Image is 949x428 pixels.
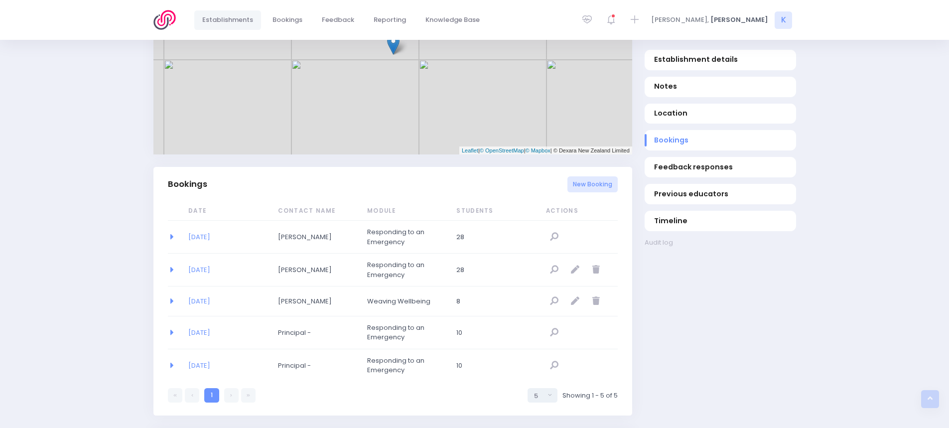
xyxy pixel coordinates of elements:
a: Bookings [265,10,311,30]
td: 2026-02-10 11:00:00 [182,286,271,316]
span: Bookings [272,15,302,25]
img: Hauturu School [387,34,400,55]
td: Andrea [271,254,361,286]
td: null [540,254,618,286]
span: [PERSON_NAME], [651,15,709,25]
span: Contact Name [278,207,344,216]
td: null [540,286,618,316]
span: Principal - [278,328,344,338]
td: 8 [450,286,539,316]
span: Establishments [202,15,253,25]
a: Next [224,388,239,403]
a: Feedback responses [645,157,796,178]
td: Responding to an Emergency [361,349,450,382]
span: 10 [456,361,522,371]
td: Responding to an Emergency [361,254,450,286]
span: Responding to an Emergency [367,356,433,375]
span: Responding to an Emergency [367,323,433,342]
span: Feedback [322,15,354,25]
a: View [546,324,562,341]
a: Leaflet [462,147,478,153]
a: Notes [645,77,796,97]
a: First [168,388,182,403]
span: Timeline [654,216,786,226]
td: 2026-04-02 10:00:00 [182,221,271,254]
a: [DATE] [188,296,210,306]
td: null [540,349,618,382]
a: Establishment details [645,50,796,70]
td: null [540,316,618,349]
a: [DATE] [188,265,210,275]
a: Establishments [194,10,262,30]
span: 28 [456,232,522,242]
span: Date [188,207,254,216]
td: Weaving Wellbeing [361,286,450,316]
a: Previous [185,388,199,403]
a: Edit [567,262,583,278]
span: [PERSON_NAME] [710,15,768,25]
span: Students [456,207,522,216]
span: Knowledge Base [425,15,480,25]
span: Principal - [278,361,344,371]
td: 28 [450,221,539,254]
span: Establishment details [654,55,786,65]
a: © OpenStreetMap [480,147,524,153]
span: Actions [546,207,608,216]
div: 5 [534,391,545,401]
span: Responding to an Emergency [367,260,433,280]
span: K [775,11,792,29]
td: Andrea [271,221,361,254]
a: View [546,357,562,374]
span: 10 [456,328,522,338]
span: [PERSON_NAME] [278,232,344,242]
a: © Mapbox [526,147,550,153]
td: 2026-04-02 10:00:00 [182,254,271,286]
span: Location [654,109,786,119]
span: 28 [456,265,522,275]
td: 10 [450,316,539,349]
a: Knowledge Base [417,10,488,30]
span: [PERSON_NAME] [278,265,344,275]
a: 1 [204,388,219,403]
td: 28 [450,254,539,286]
span: Responding to an Emergency [367,227,433,247]
td: Principal [271,316,361,349]
span: Previous educators [654,189,786,199]
td: Responding to an Emergency [361,316,450,349]
span: Showing 1 - 5 of 5 [562,391,618,401]
a: Last [241,388,256,403]
a: New Booking [567,176,618,193]
span: 8 [456,296,522,306]
span: Module [367,207,433,216]
span: Feedback responses [654,162,786,173]
td: 2018-03-21 13:15:00 [182,349,271,382]
a: Location [645,104,796,124]
td: 10 [450,349,539,382]
h3: Bookings [168,179,207,189]
a: View [546,229,562,245]
a: Reporting [366,10,414,30]
a: Audit log [645,238,796,248]
span: Reporting [374,15,406,25]
a: View [546,293,562,309]
a: [DATE] [188,232,210,242]
span: Notes [654,82,786,92]
a: Timeline [645,211,796,232]
a: Delete [588,262,604,278]
a: [DATE] [188,328,210,337]
td: 2018-03-21 13:15:00 [182,316,271,349]
button: Select page size [528,388,557,403]
img: Logo [153,10,182,30]
td: Andrea [271,286,361,316]
a: Bookings [645,131,796,151]
td: null [540,221,618,254]
div: | | | © Dexara New Zealand Limited [459,146,632,155]
a: [DATE] [188,361,210,370]
td: Responding to an Emergency [361,221,450,254]
a: View [546,262,562,278]
a: Edit [567,293,583,309]
a: Delete [588,293,604,309]
td: Principal [271,349,361,382]
span: Weaving Wellbeing [367,296,433,306]
span: Bookings [654,136,786,146]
